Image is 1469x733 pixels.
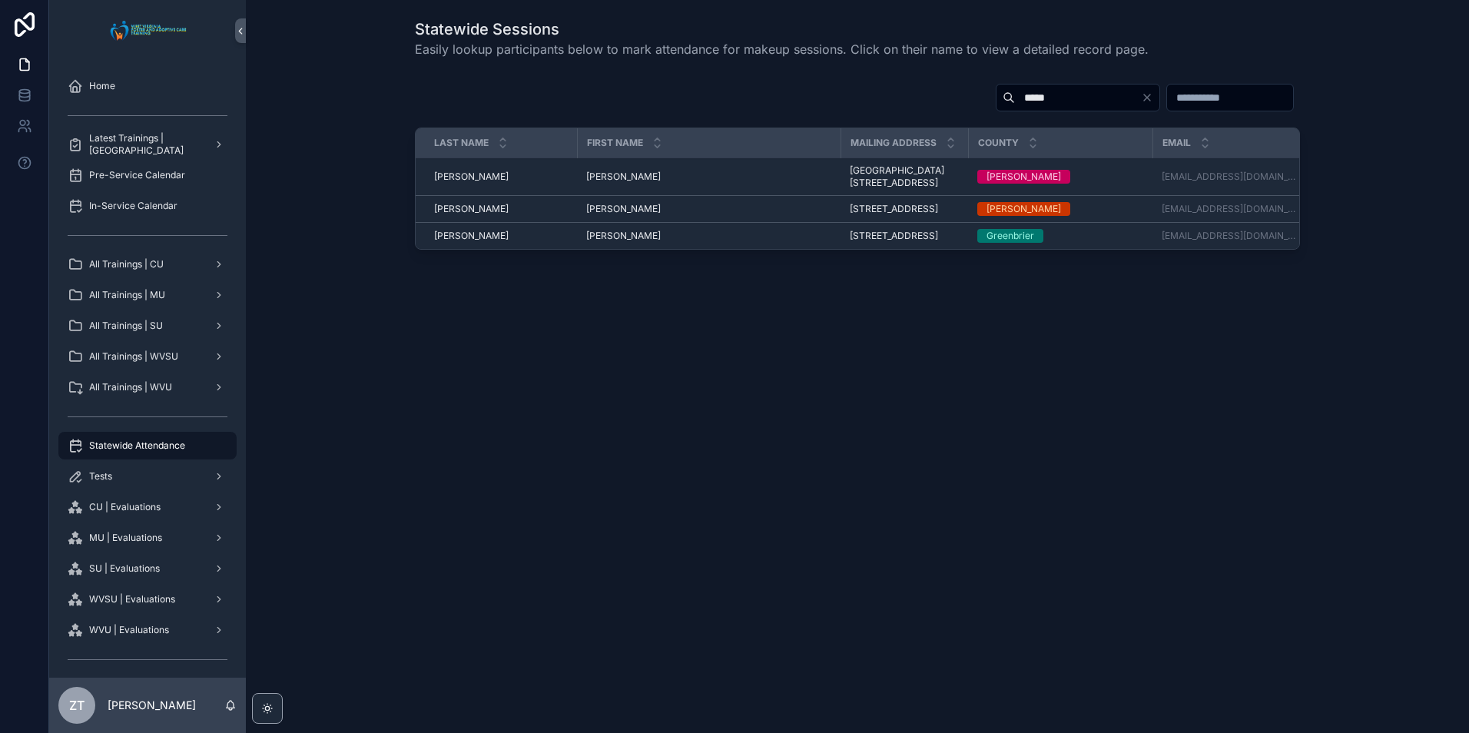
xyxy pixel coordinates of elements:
[89,470,112,483] span: Tests
[850,230,959,242] a: [STREET_ADDRESS]
[987,229,1034,243] div: Greenbrier
[89,624,169,636] span: WVU | Evaluations
[89,320,163,332] span: All Trainings | SU
[69,696,85,715] span: ZT
[850,164,959,189] a: [GEOGRAPHIC_DATA][STREET_ADDRESS]
[89,593,175,605] span: WVSU | Evaluations
[434,203,509,215] span: [PERSON_NAME]
[1162,203,1299,215] a: [EMAIL_ADDRESS][DOMAIN_NAME]
[1162,230,1299,242] a: [EMAIL_ADDRESS][DOMAIN_NAME]
[434,230,568,242] a: [PERSON_NAME]
[586,230,831,242] a: [PERSON_NAME]
[58,555,237,582] a: SU | Evaluations
[89,562,160,575] span: SU | Evaluations
[977,170,1143,184] a: [PERSON_NAME]
[1162,171,1299,183] a: [EMAIL_ADDRESS][DOMAIN_NAME]
[58,463,237,490] a: Tests
[987,170,1061,184] div: [PERSON_NAME]
[58,432,237,459] a: Statewide Attendance
[850,203,938,215] span: [STREET_ADDRESS]
[586,203,831,215] a: [PERSON_NAME]
[987,202,1061,216] div: [PERSON_NAME]
[850,203,959,215] a: [STREET_ADDRESS]
[106,18,190,43] img: App logo
[434,171,509,183] span: [PERSON_NAME]
[58,343,237,370] a: All Trainings | WVSU
[58,585,237,613] a: WVSU | Evaluations
[58,281,237,309] a: All Trainings | MU
[89,350,178,363] span: All Trainings | WVSU
[1141,91,1159,104] button: Clear
[586,171,831,183] a: [PERSON_NAME]
[89,258,164,270] span: All Trainings | CU
[58,524,237,552] a: MU | Evaluations
[58,493,237,521] a: CU | Evaluations
[108,698,196,713] p: [PERSON_NAME]
[58,250,237,278] a: All Trainings | CU
[89,381,172,393] span: All Trainings | WVU
[89,532,162,544] span: MU | Evaluations
[1162,137,1191,149] span: Email
[977,202,1143,216] a: [PERSON_NAME]
[415,40,1149,58] span: Easily lookup participants below to mark attendance for makeup sessions. Click on their name to v...
[851,137,937,149] span: Mailing Address
[58,616,237,644] a: WVU | Evaluations
[89,132,201,157] span: Latest Trainings | [GEOGRAPHIC_DATA]
[58,312,237,340] a: All Trainings | SU
[89,289,165,301] span: All Trainings | MU
[89,169,185,181] span: Pre-Service Calendar
[89,80,115,92] span: Home
[415,18,1149,40] h1: Statewide Sessions
[586,171,661,183] span: [PERSON_NAME]
[434,230,509,242] span: [PERSON_NAME]
[58,72,237,100] a: Home
[850,230,938,242] span: [STREET_ADDRESS]
[49,61,246,678] div: scrollable content
[586,230,661,242] span: [PERSON_NAME]
[58,373,237,401] a: All Trainings | WVU
[434,203,568,215] a: [PERSON_NAME]
[978,137,1019,149] span: County
[977,229,1143,243] a: Greenbrier
[434,137,489,149] span: Last Name
[587,137,643,149] span: First Name
[586,203,661,215] span: [PERSON_NAME]
[58,131,237,158] a: Latest Trainings | [GEOGRAPHIC_DATA]
[89,501,161,513] span: CU | Evaluations
[434,171,568,183] a: [PERSON_NAME]
[89,439,185,452] span: Statewide Attendance
[58,192,237,220] a: In-Service Calendar
[58,161,237,189] a: Pre-Service Calendar
[89,200,177,212] span: In-Service Calendar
